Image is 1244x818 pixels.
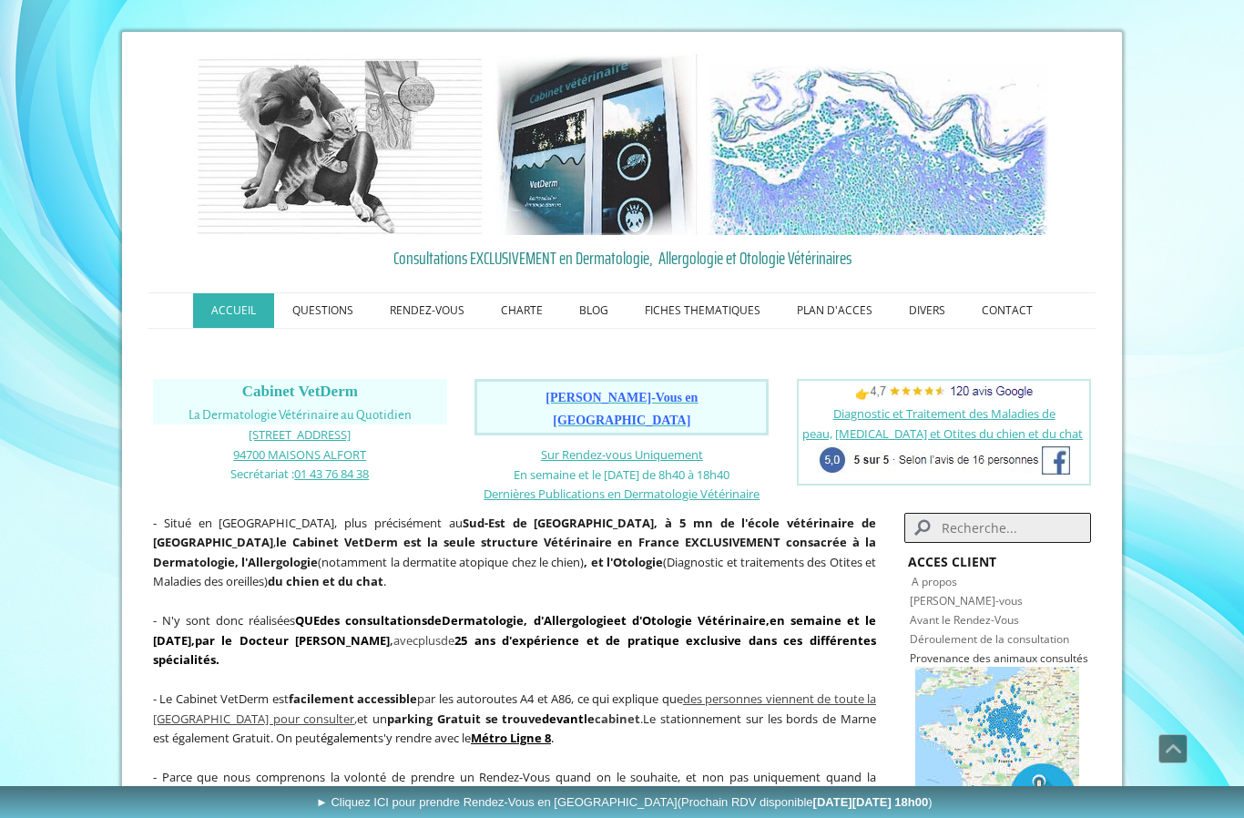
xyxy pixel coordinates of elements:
span: facilement [289,690,354,707]
a: FICHES THEMATIQUES [627,293,779,328]
span: Secrétariat : [230,465,369,482]
span: Cabinet VetDerm [242,383,358,400]
a: RENDEZ-VOUS [372,293,483,328]
a: Diagnostic et Traitement des Maladies de peau, [802,405,1055,442]
span: [STREET_ADDRESS] [249,426,351,443]
span: ► Cliquez ICI pour prendre Rendez-Vous en [GEOGRAPHIC_DATA] [316,795,933,809]
strong: du chien et du chat [268,573,383,589]
a: 94700 MAISONS ALFORT [233,445,366,463]
a: QUESTIONS [274,293,372,328]
a: CHARTE [483,293,561,328]
span: P [910,650,916,666]
span: parking Gratuit se trouve le [387,711,640,727]
a: Déroulement de la consultation [910,631,1069,647]
span: avec de [153,612,876,668]
a: Dermatologie [442,612,524,629]
span: en semaine et le [DATE] [153,612,876,649]
span: devant [542,711,584,727]
span: - N'y sont donc réalisées [153,612,876,668]
a: Avant le Rendez-Vous [910,612,1019,628]
a: [STREET_ADDRESS] [249,425,351,443]
a: DIVERS [891,293,964,328]
a: Défiler vers le haut [1158,734,1188,763]
strong: , [766,612,770,629]
span: - Situé en [GEOGRAPHIC_DATA], plus précisément au , (notamment la dermatite atopique chez le chie... [153,515,876,590]
span: également [321,730,378,746]
strong: accessible [357,690,417,707]
a: Allergologie [544,612,614,629]
a: 01 43 76 84 38 [294,465,369,482]
a: Consultations EXCLUSIVEMENT en Dermatologie, Allergologie et Otologie Vétérinaires [153,244,1091,271]
span: 94700 MAISONS ALFORT [233,446,366,463]
span: [PERSON_NAME]-Vous en [GEOGRAPHIC_DATA] [546,391,698,427]
a: A propos [912,574,957,589]
a: des personnes viennent de toute la [GEOGRAPHIC_DATA] pour consulter [153,690,876,727]
strong: le [276,534,287,550]
span: (Prochain RDV disponible ) [678,795,933,809]
span: cabinet [595,711,640,727]
span: En semaine et le [DATE] de 8h40 à 18h40 [514,466,729,483]
strong: ACCES CLIENT [908,553,996,570]
b: Cabinet VetDerm est la seule structure Vétérinaire en [292,534,633,550]
span: , [153,690,876,727]
input: Search [904,513,1091,543]
a: [PERSON_NAME]-Vous en [GEOGRAPHIC_DATA] [546,392,698,427]
span: . [640,711,643,727]
strong: des [320,612,340,629]
a: BLOG [561,293,627,328]
span: . [471,730,554,746]
strong: 25 ans d'expérience et de pratique exclusive dans ces différentes spécialités. [153,632,876,669]
a: Métro Ligne 8 [471,730,551,746]
span: - Le Cabinet VetDerm est par les autoroutes A4 et A86, ce qui explique que et un Le stationnement... [153,690,876,746]
strong: Sud-Est de [GEOGRAPHIC_DATA], à 5 mn de l'école vétérinaire de [GEOGRAPHIC_DATA] [153,515,876,551]
b: , [195,632,393,649]
a: Dernières Publications en Dermatologie Vétérinaire [484,485,760,502]
a: ACCUEIL [193,293,274,328]
a: PLAN D'ACCES [779,293,891,328]
a: rovenance [916,650,970,666]
a: [PERSON_NAME]-vous [910,593,1023,608]
span: - Parce que nous comprenons la volonté de prendre un Rendez-Vous quand on le souhaite, et non pas... [153,769,876,805]
span: , [191,632,195,649]
span: plus [418,632,441,649]
span: par le Docteur [PERSON_NAME] [195,632,390,649]
span: Défiler vers le haut [1159,735,1187,762]
strong: de , d' et d' [345,612,741,629]
a: Sur Rendez-vous Uniquement [541,446,703,463]
a: aire [742,612,766,629]
a: [MEDICAL_DATA] et Otites du chien et du chat [835,425,1083,442]
a: consultations [345,612,427,629]
span: des animaux consultés [973,650,1088,666]
a: Otologie Vétérin [642,612,742,629]
strong: QUE [295,612,320,629]
span: 👉 [855,385,1033,402]
b: , et l'Otologie [584,554,663,570]
span: La Dermatologie Vétérinaire au Quotidien [189,408,412,422]
b: France EXCLUSIVEMENT consacrée à la Dermatologie, l'Allergologie [153,534,876,570]
a: CONTACT [964,293,1051,328]
b: [DATE][DATE] 18h00 [813,795,929,809]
